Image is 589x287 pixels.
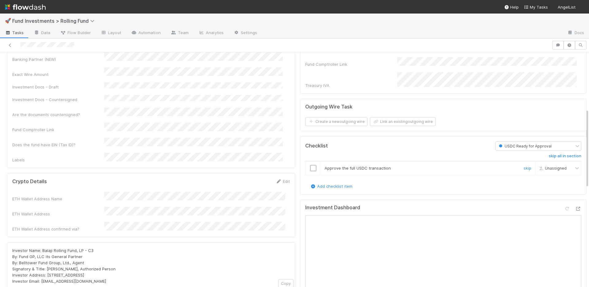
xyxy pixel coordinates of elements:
[29,28,55,38] a: Data
[305,205,360,211] h5: Investment Dashboard
[55,28,96,38] a: Flow Builder
[194,28,229,38] a: Analytics
[12,127,104,133] div: Fund Comptroller Link
[498,144,552,148] span: USDC Ready for Approval
[12,84,104,90] div: Investment Docs - Draft
[305,117,368,126] button: Create a newoutgoing wire
[549,154,581,161] a: skip all in section
[96,28,126,38] a: Layout
[558,5,576,10] span: AngelList
[12,142,104,148] div: Does the fund have EIN (Tax ID)?
[524,5,548,10] span: My Tasks
[370,117,436,126] button: Link an existingoutgoing wire
[60,29,91,36] span: Flow Builder
[524,4,548,10] a: My Tasks
[275,179,290,184] a: Edit
[12,179,47,185] h5: Crypto Details
[126,28,166,38] a: Automation
[12,112,104,118] div: Are the documents countersigned?
[305,104,352,110] h5: Outgoing Wire Task
[229,28,262,38] a: Settings
[562,28,589,38] a: Docs
[578,4,584,10] img: avatar_ddac2f35-6c49-494a-9355-db49d32eca49.png
[166,28,194,38] a: Team
[549,154,581,159] h6: skip all in section
[5,2,46,12] img: logo-inverted-e16ddd16eac7371096b0.svg
[305,61,397,67] div: Fund Comptroller Link
[305,143,328,149] h5: Checklist
[325,166,391,171] span: Approve the full USDC transaction
[305,82,397,88] div: Treasury IVA
[12,211,104,217] div: ETH Wallet Address
[12,71,104,77] div: Exact Wire Amount
[12,226,104,232] div: ETH Wallet Address confirmed via?
[12,157,104,163] div: Labels
[12,96,104,103] div: Investment Docs - Countersigned
[504,4,519,10] div: Help
[12,18,98,24] span: Fund Investments > Rolling Fund
[310,184,352,189] a: Add checklist item
[12,56,104,62] div: Banking Partner (NEW)
[5,18,11,23] span: 🚀
[12,196,104,202] div: ETH Wallet Address Name
[537,166,567,170] span: Unassigned
[12,248,116,284] span: Investor Name: Balaji Rolling Fund, LP - C3 By: Fund GP, LLC its General Partner By: Belltower Fu...
[5,29,24,36] span: Tasks
[524,166,531,171] a: skip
